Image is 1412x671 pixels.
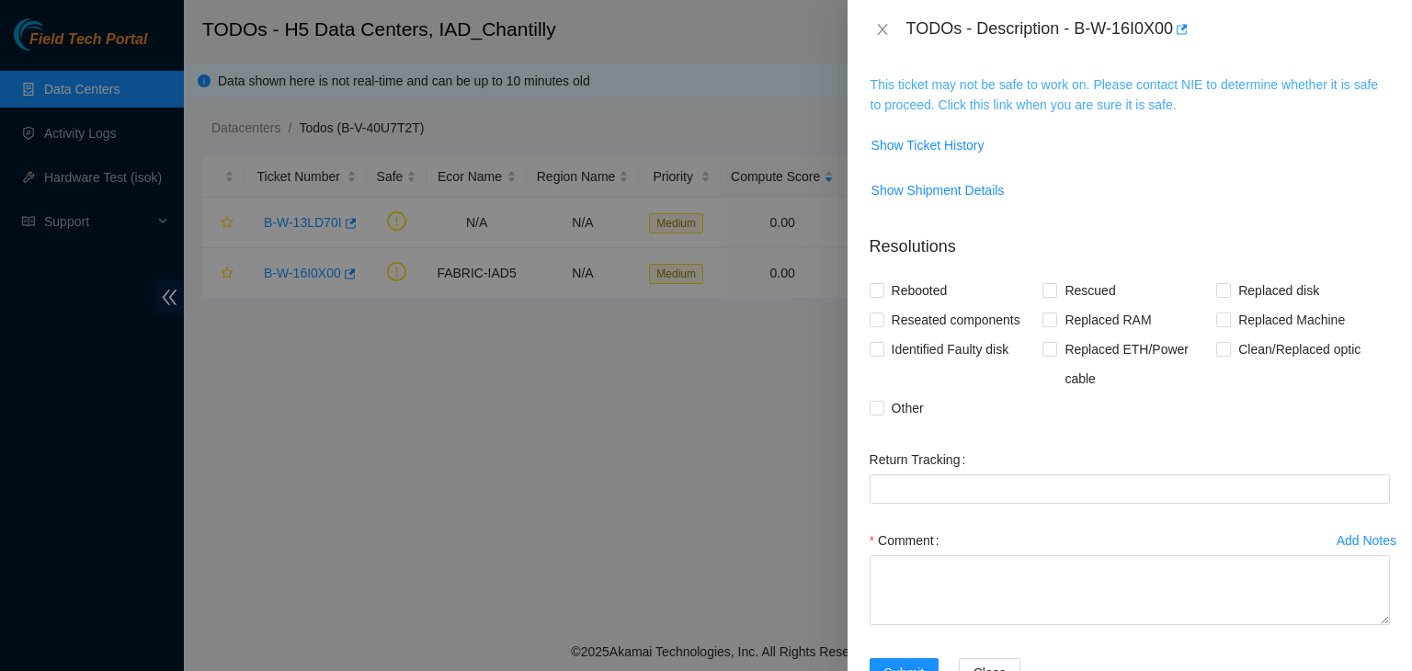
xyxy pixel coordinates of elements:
span: Rebooted [884,276,955,305]
span: Replaced RAM [1057,305,1158,335]
button: Add Notes [1336,526,1397,555]
input: Return Tracking [870,474,1390,504]
span: Replaced Machine [1231,305,1352,335]
button: Close [870,21,895,39]
label: Comment [870,526,947,555]
span: Identified Faulty disk [884,335,1017,364]
span: Other [884,393,931,423]
button: Show Shipment Details [871,176,1006,205]
p: Resolutions [870,220,1390,259]
span: Rescued [1057,276,1122,305]
span: Replaced ETH/Power cable [1057,335,1216,393]
a: This ticket may not be safe to work on. Please contact NIE to determine whether it is safe to pro... [871,77,1378,112]
span: Show Ticket History [871,135,985,155]
span: Replaced disk [1231,276,1327,305]
span: Reseated components [884,305,1028,335]
button: Show Ticket History [871,131,985,160]
span: Show Shipment Details [871,180,1005,200]
label: Return Tracking [870,445,974,474]
span: close [875,22,890,37]
textarea: Comment [870,555,1390,625]
span: Clean/Replaced optic [1231,335,1368,364]
div: TODOs - Description - B-W-16I0X00 [906,15,1390,44]
div: Add Notes [1337,534,1396,547]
